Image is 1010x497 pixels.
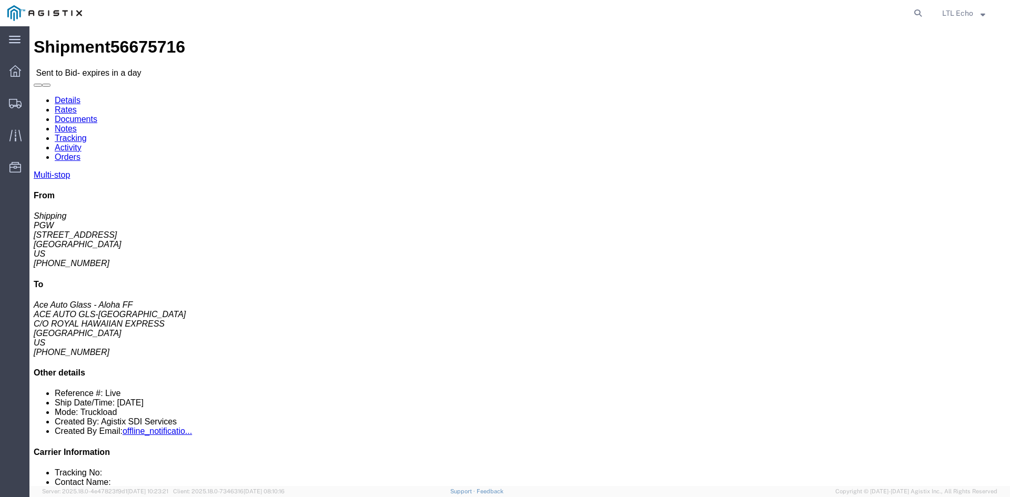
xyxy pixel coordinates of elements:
span: Client: 2025.18.0-7346316 [173,488,285,494]
span: Server: 2025.18.0-4e47823f9d1 [42,488,168,494]
a: Feedback [477,488,503,494]
a: Support [450,488,477,494]
button: LTL Echo [942,7,995,19]
span: [DATE] 10:23:21 [127,488,168,494]
span: LTL Echo [942,7,973,19]
iframe: FS Legacy Container [29,26,1010,486]
span: Copyright © [DATE]-[DATE] Agistix Inc., All Rights Reserved [835,487,997,496]
img: logo [7,5,82,21]
span: [DATE] 08:10:16 [244,488,285,494]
